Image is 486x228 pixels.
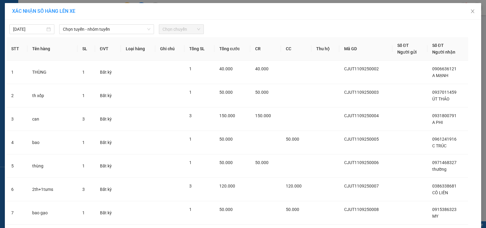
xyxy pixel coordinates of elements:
th: SL [77,37,95,61]
span: MY [432,214,438,219]
span: 0937011459 [432,90,457,95]
span: 1 [189,90,192,95]
td: Bất kỳ [95,107,121,131]
span: CJUT1109250005 [344,137,379,142]
th: CR [250,37,281,61]
span: Chọn tuyến - nhóm tuyến [63,25,150,34]
td: 2th+1tums [27,178,77,201]
span: CJUT1109250006 [344,160,379,165]
th: CC [281,37,311,61]
span: 3 [82,117,85,121]
span: Chọn chuyến [163,25,200,34]
td: 6 [6,178,27,201]
span: Người nhận [432,50,455,54]
span: 40.000 [219,66,233,71]
span: 150.000 [255,113,271,118]
th: Tổng SL [184,37,214,61]
td: Bất kỳ [95,84,121,107]
th: Mã GD [339,37,392,61]
td: bao [27,131,77,154]
span: 1 [82,210,85,215]
span: 0971468327 [432,160,457,165]
span: 3 [82,187,85,192]
td: Bất kỳ [95,131,121,154]
td: Bất kỳ [95,154,121,178]
span: A MẠNH [432,73,448,78]
td: 3 [6,107,27,131]
span: CJUT1109250007 [344,184,379,188]
span: close [470,9,475,14]
span: 50.000 [219,160,233,165]
span: 50.000 [255,160,269,165]
span: CÔ LIÊN [432,190,448,195]
td: 4 [6,131,27,154]
span: CJUT1109250003 [344,90,379,95]
span: 0961241916 [432,137,457,142]
td: THÙNG [27,61,77,84]
td: 5 [6,154,27,178]
span: 50.000 [286,137,299,142]
td: thùng [27,154,77,178]
span: 3 [189,184,192,188]
span: 1 [82,93,85,98]
span: 50.000 [219,137,233,142]
td: bao gạo [27,201,77,225]
td: 2 [6,84,27,107]
td: th xốp [27,84,77,107]
span: 3 [189,113,192,118]
span: thường [432,167,447,172]
span: 40.000 [255,66,269,71]
td: 7 [6,201,27,225]
th: ĐVT [95,37,121,61]
span: 0386338681 [432,184,457,188]
span: 1 [189,137,192,142]
span: ÚT THẢO [432,96,450,101]
th: Tên hàng [27,37,77,61]
span: 0915386323 [432,207,457,212]
input: 11/09/2025 [13,26,45,33]
span: 1 [82,163,85,168]
td: Bất kỳ [95,201,121,225]
span: down [147,27,151,31]
td: Bất kỳ [95,178,121,201]
span: 1 [189,66,192,71]
span: 150.000 [219,113,235,118]
span: CJUT1109250002 [344,66,379,71]
button: Close [464,3,481,20]
span: 1 [189,160,192,165]
td: 1 [6,61,27,84]
td: Bất kỳ [95,61,121,84]
span: 50.000 [219,207,233,212]
span: A PHI [432,120,443,125]
th: STT [6,37,27,61]
span: 1 [189,207,192,212]
span: XÁC NHẬN SỐ HÀNG LÊN XE [12,8,75,14]
span: C TRÚC [432,143,447,148]
span: 0931800791 [432,113,457,118]
th: Thu hộ [311,37,339,61]
span: CJUT1109250008 [344,207,379,212]
span: 50.000 [255,90,269,95]
span: 50.000 [286,207,299,212]
th: Ghi chú [155,37,184,61]
span: 120.000 [286,184,302,188]
th: Loại hàng [121,37,156,61]
span: Số ĐT [397,43,409,48]
span: 50.000 [219,90,233,95]
th: Tổng cước [214,37,250,61]
td: can [27,107,77,131]
span: Số ĐT [432,43,444,48]
span: Người gửi [397,50,417,54]
span: CJUT1109250004 [344,113,379,118]
span: 120.000 [219,184,235,188]
span: 1 [82,140,85,145]
span: 1 [82,70,85,75]
span: 0906636121 [432,66,457,71]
